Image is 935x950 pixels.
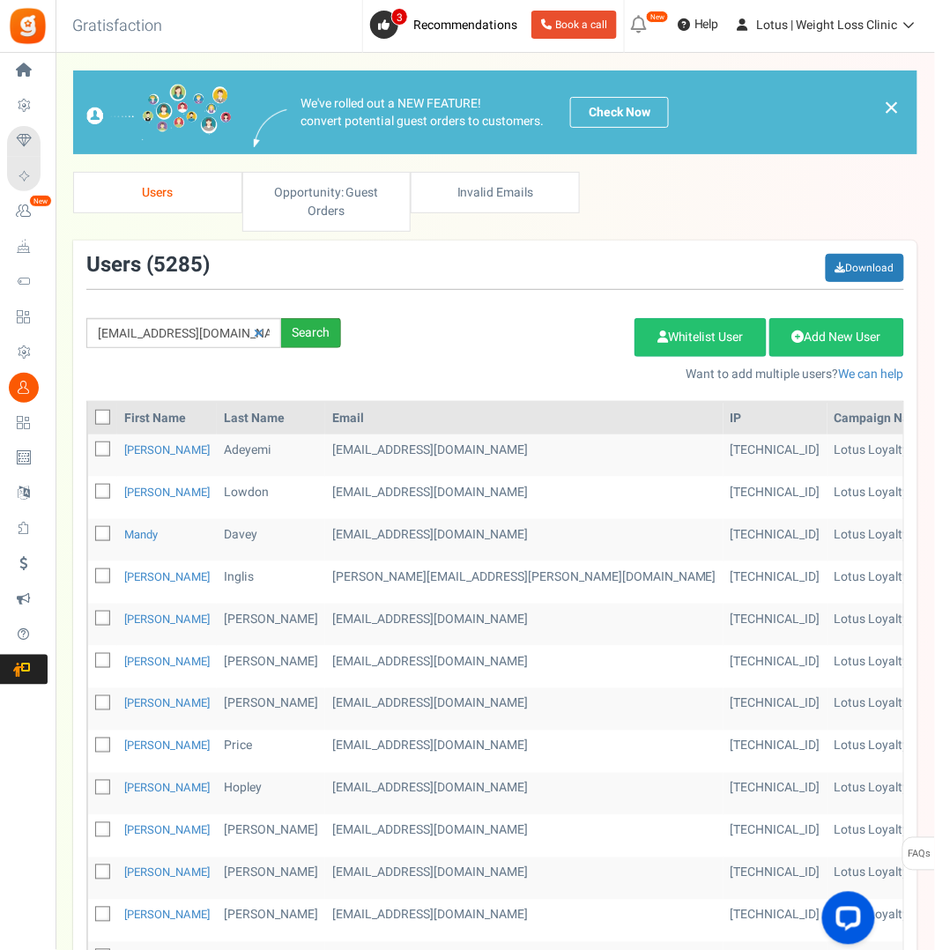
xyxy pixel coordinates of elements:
[370,11,524,39] a: 3 Recommendations
[86,318,281,348] input: Search by email or name
[153,249,203,280] span: 5285
[367,366,904,383] p: Want to add multiple users?
[124,653,210,670] a: [PERSON_NAME]
[325,857,724,900] td: customer
[839,365,904,383] a: We can help
[124,865,210,881] a: [PERSON_NAME]
[531,11,617,39] a: Book a call
[325,403,724,434] th: Email
[217,900,325,942] td: [PERSON_NAME]
[325,477,724,519] td: customer
[325,688,724,731] td: customer
[724,900,827,942] td: [TECHNICAL_ID]
[690,16,719,33] span: Help
[724,773,827,815] td: [TECHNICAL_ID]
[646,11,669,23] em: New
[124,484,210,501] a: [PERSON_NAME]
[325,434,724,477] td: customer
[724,519,827,561] td: [TECHNICAL_ID]
[826,254,904,282] a: Download
[242,172,412,232] a: Opportunity: Guest Orders
[325,731,724,773] td: customer
[217,477,325,519] td: Lowdon
[724,688,827,731] td: [TECHNICAL_ID]
[724,604,827,646] td: [TECHNICAL_ID]
[325,815,724,857] td: customer
[124,526,158,543] a: Mandy
[391,8,408,26] span: 3
[724,561,827,604] td: [TECHNICAL_ID]
[124,780,210,797] a: [PERSON_NAME]
[325,604,724,646] td: [EMAIL_ADDRESS][DOMAIN_NAME]
[217,434,325,477] td: Adeyemi
[53,9,182,44] h3: Gratisfaction
[724,477,827,519] td: [TECHNICAL_ID]
[724,815,827,857] td: [TECHNICAL_ID]
[217,731,325,773] td: Price
[124,568,210,585] a: [PERSON_NAME]
[281,318,341,348] div: Search
[634,318,767,357] a: Whitelist User
[73,172,242,213] a: Users
[217,857,325,900] td: [PERSON_NAME]
[724,646,827,688] td: [TECHNICAL_ID]
[217,561,325,604] td: Inglis
[124,738,210,754] a: [PERSON_NAME]
[86,84,232,141] img: images
[124,907,210,924] a: [PERSON_NAME]
[724,731,827,773] td: [TECHNICAL_ID]
[217,688,325,731] td: [PERSON_NAME]
[325,561,724,604] td: customer
[769,318,904,357] a: Add New User
[217,773,325,815] td: Hopley
[86,254,210,277] h3: Users ( )
[124,611,210,627] a: [PERSON_NAME]
[217,646,325,688] td: [PERSON_NAME]
[217,815,325,857] td: [PERSON_NAME]
[325,773,724,815] td: customer
[124,695,210,712] a: [PERSON_NAME]
[124,822,210,839] a: [PERSON_NAME]
[413,16,517,34] span: Recommendations
[7,197,48,226] a: New
[908,838,931,872] span: FAQs
[254,109,287,147] img: images
[217,604,325,646] td: [PERSON_NAME]
[117,403,217,434] th: First Name
[724,857,827,900] td: [TECHNICAL_ID]
[884,97,900,118] a: ×
[8,6,48,46] img: Gratisfaction
[411,172,580,213] a: Invalid Emails
[724,434,827,477] td: [TECHNICAL_ID]
[245,318,272,349] a: Reset
[325,646,724,688] td: customer
[724,403,827,434] th: IP
[124,442,210,458] a: [PERSON_NAME]
[757,16,898,34] span: Lotus | Weight Loss Clinic
[301,95,544,130] p: We've rolled out a NEW FEATURE! convert potential guest orders to customers.
[217,519,325,561] td: Davey
[570,97,669,128] a: Check Now
[671,11,726,39] a: Help
[217,403,325,434] th: Last Name
[325,519,724,561] td: customer
[325,900,724,942] td: customer
[29,195,52,207] em: New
